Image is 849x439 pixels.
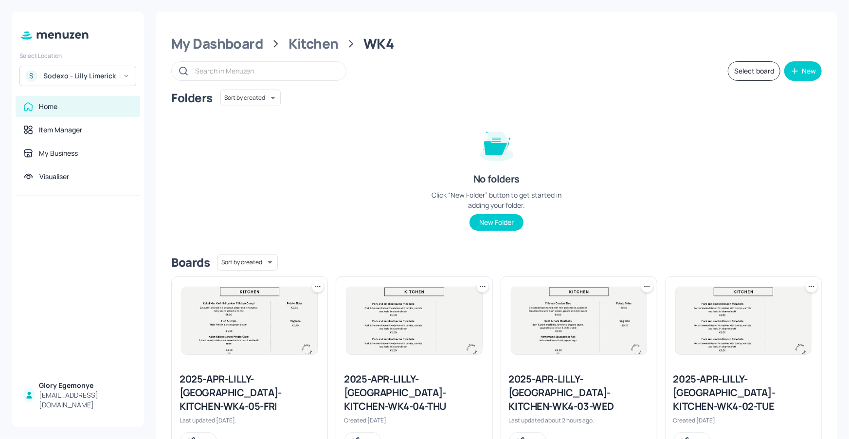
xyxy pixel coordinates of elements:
input: Search in Menuzen [195,64,336,78]
img: 2024-11-25-1732546877941m75rhh4pyc.jpeg [676,287,811,354]
div: Last updated about 2 hours ago. [509,416,649,424]
img: 2025-08-13-17550805594865cap4lhjgsw.jpeg [511,287,647,354]
div: Folders [171,90,213,106]
div: Kitchen [289,35,339,53]
img: folder-empty [472,120,521,168]
img: 2025-05-09-1746805357194ct7a8vhdvzn.jpeg [182,287,317,354]
button: Select board [728,61,780,81]
div: My Business [39,148,78,158]
div: Boards [171,255,210,270]
div: Visualiser [39,172,69,182]
div: Last updated [DATE]. [180,416,320,424]
div: Created [DATE]. [344,416,484,424]
div: 2025-APR-LILLY-[GEOGRAPHIC_DATA]-KITCHEN-WK4-03-WED [509,372,649,413]
div: Click “New Folder” button to get started in adding your folder. [424,190,570,210]
div: Created [DATE]. [673,416,813,424]
div: Glory Egemonye [39,381,132,390]
div: Item Manager [39,125,82,135]
div: Sort by created [220,88,281,108]
div: Sodexo - Lilly Limerick [43,71,117,81]
img: 2024-11-25-1732546877941m75rhh4pyc.jpeg [346,287,482,354]
div: Home [39,102,57,111]
div: Sort by created [217,253,278,272]
div: 2025-APR-LILLY-[GEOGRAPHIC_DATA]-KITCHEN-WK4-02-TUE [673,372,813,413]
div: 2025-APR-LILLY-[GEOGRAPHIC_DATA]-KITCHEN-WK4-05-FRI [180,372,320,413]
div: 2025-APR-LILLY-[GEOGRAPHIC_DATA]-KITCHEN-WK4-04-THU [344,372,484,413]
div: S [26,70,37,82]
div: [EMAIL_ADDRESS][DOMAIN_NAME] [39,390,132,410]
button: New Folder [470,214,524,231]
div: Select Location [19,52,136,60]
button: New [784,61,822,81]
div: My Dashboard [171,35,263,53]
div: No folders [473,172,520,186]
div: WK4 [363,35,394,53]
div: New [802,68,816,74]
